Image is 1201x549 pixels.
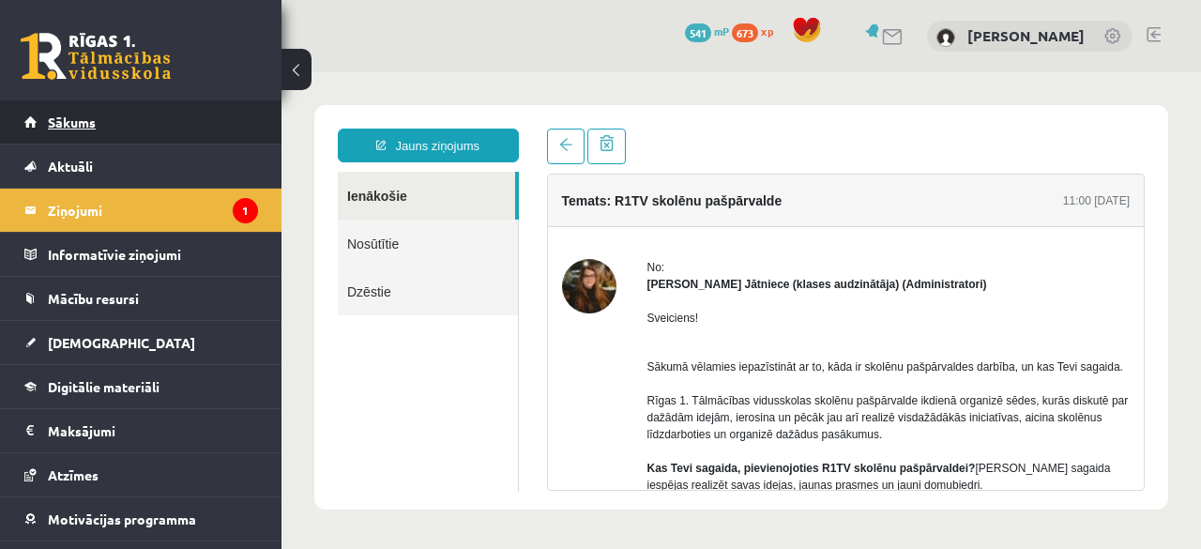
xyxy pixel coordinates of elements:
span: 673 [732,23,758,42]
p: Sākumā vēlamies iepazīstināt ar to, kāda ir skolēnu pašpārvaldes darbība, un kas Tevi sagaida. Rī... [366,269,849,455]
span: 541 [685,23,711,42]
a: Sākums [24,100,258,144]
span: mP [714,23,729,38]
a: Maksājumi [24,409,258,452]
a: Digitālie materiāli [24,365,258,408]
legend: Ziņojumi [48,189,258,232]
span: xp [761,23,773,38]
strong: [PERSON_NAME] Jātniece (klases audzinātāja) (Administratori) [366,206,706,219]
div: 11:00 [DATE] [782,120,848,137]
span: Digitālie materiāli [48,378,160,395]
a: Informatīvie ziņojumi [24,233,258,276]
span: [DEMOGRAPHIC_DATA] [48,334,195,351]
a: Aktuāli [24,145,258,188]
a: Ziņojumi1 [24,189,258,232]
span: Aktuāli [48,158,93,175]
a: 541 mP [685,23,729,38]
span: Motivācijas programma [48,511,196,527]
a: Mācību resursi [24,277,258,320]
span: Sākums [48,114,96,130]
i: 1 [233,198,258,223]
div: No: [366,187,849,204]
a: [PERSON_NAME] [967,26,1085,45]
a: Motivācijas programma [24,497,258,541]
a: [DEMOGRAPHIC_DATA] [24,321,258,364]
strong: Kas Tevi sagaida, pievienojoties R1TV skolēnu pašpārvaldei? [366,389,694,403]
a: Ienākošie [56,99,234,147]
span: Mācību resursi [48,290,139,307]
a: Dzēstie [56,195,236,243]
legend: Informatīvie ziņojumi [48,233,258,276]
p: Sveiciens! [366,237,849,254]
a: Rīgas 1. Tālmācības vidusskola [21,33,171,80]
a: Atzīmes [24,453,258,496]
span: Atzīmes [48,466,99,483]
legend: Maksājumi [48,409,258,452]
a: Nosūtītie [56,147,236,195]
img: Anda Laine Jātniece (klases audzinātāja) [281,187,335,241]
a: 673 xp [732,23,783,38]
h4: Temats: R1TV skolēnu pašpārvalde [281,121,501,136]
img: Marta Broka [936,28,955,47]
a: Jauns ziņojums [56,56,237,90]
